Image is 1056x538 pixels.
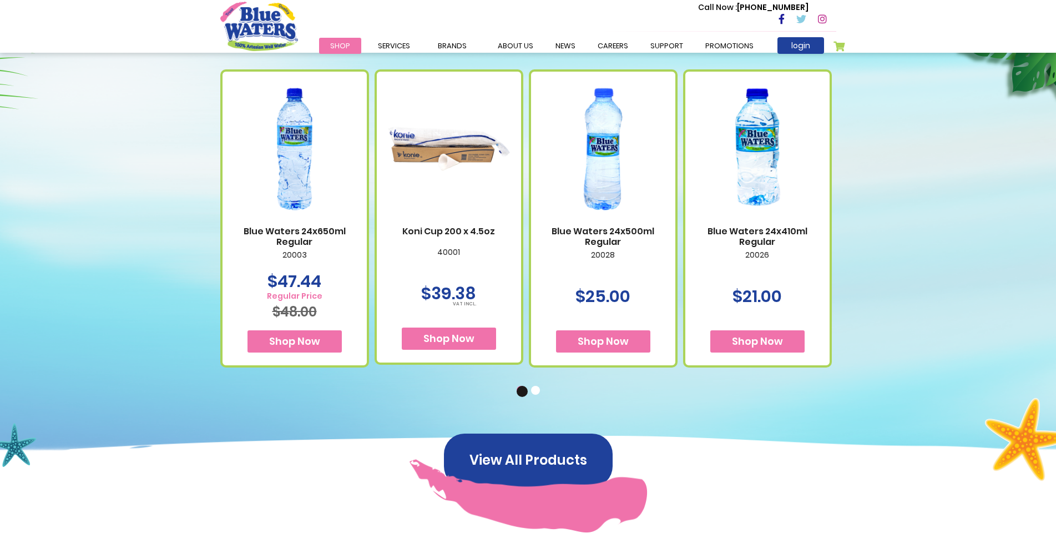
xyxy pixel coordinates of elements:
img: Koni Cup 200 x 4.5oz [388,73,510,225]
img: Blue Waters 24x410ml Regular [696,73,818,225]
p: 20003 [234,250,356,274]
span: Brands [438,41,467,51]
img: Blue Waters 24x650ml Regular [234,73,356,225]
a: Blue Waters 24x650ml Regular [234,226,356,247]
img: Blue Waters 24x500ml Regular [542,73,664,225]
a: Blue Waters 24x500ml Regular [542,226,664,247]
a: Promotions [694,38,765,54]
button: Shop Now [247,330,342,353]
a: View All Products [444,453,613,466]
p: 40001 [388,248,510,271]
a: Blue Waters 24x410ml Regular [696,226,818,247]
button: 2 of 2 [531,386,542,397]
span: Shop Now [269,334,320,348]
button: View All Products [444,434,613,487]
span: Regular Price [267,291,322,301]
a: careers [587,38,639,54]
p: [PHONE_NUMBER] [698,2,809,13]
button: Shop Now [556,330,650,353]
span: Shop Now [423,331,474,345]
button: Shop Now [402,328,496,350]
a: store logo [220,2,298,51]
a: support [639,38,694,54]
span: Shop Now [578,334,629,348]
a: Koni Cup 200 x 4.5oz [388,226,510,237]
a: login [777,37,824,54]
a: about us [487,38,544,54]
button: Shop Now [710,330,805,353]
a: News [544,38,587,54]
span: Shop [330,41,350,51]
p: 20028 [542,250,664,274]
span: $25.00 [575,284,630,308]
p: 20026 [696,250,818,274]
span: Shop Now [732,334,783,348]
span: $39.38 [421,281,476,305]
span: Call Now : [698,2,737,13]
span: $48.00 [272,303,317,321]
span: $21.00 [732,284,782,308]
span: Services [378,41,410,51]
span: $47.44 [267,269,321,293]
button: 1 of 2 [517,386,528,397]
